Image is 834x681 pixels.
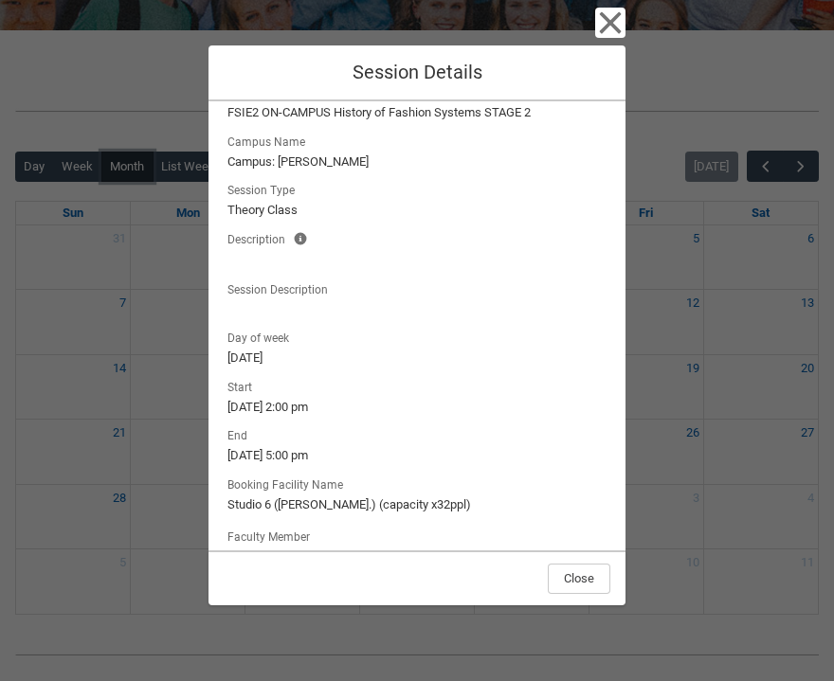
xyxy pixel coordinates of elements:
span: Campus Name [227,130,313,151]
span: Day of week [227,326,297,347]
span: Session Type [227,178,302,199]
span: Start [227,375,260,396]
lightning-formatted-text: Studio 6 ([PERSON_NAME].) (capacity x32ppl) [227,495,607,514]
span: Session Details [353,61,482,83]
lightning-formatted-text: Theory Class [227,201,607,220]
lightning-formatted-text: Campus: [PERSON_NAME] [227,152,607,171]
button: Close [595,8,625,38]
lightning-formatted-text: FSIE2 ON-CAMPUS History of Fashion Systems STAGE 2 [227,103,607,122]
lightning-formatted-text: [DATE] 2:00 pm [227,398,607,417]
button: Close [548,564,610,594]
span: Session Description [227,278,335,298]
lightning-formatted-text: [DATE] [227,349,607,367]
span: End [227,423,255,444]
span: Description [227,227,293,248]
label: Faculty Member [227,525,317,546]
span: Booking Facility Name [227,473,351,493]
lightning-formatted-text: [DATE] 5:00 pm [227,446,607,465]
